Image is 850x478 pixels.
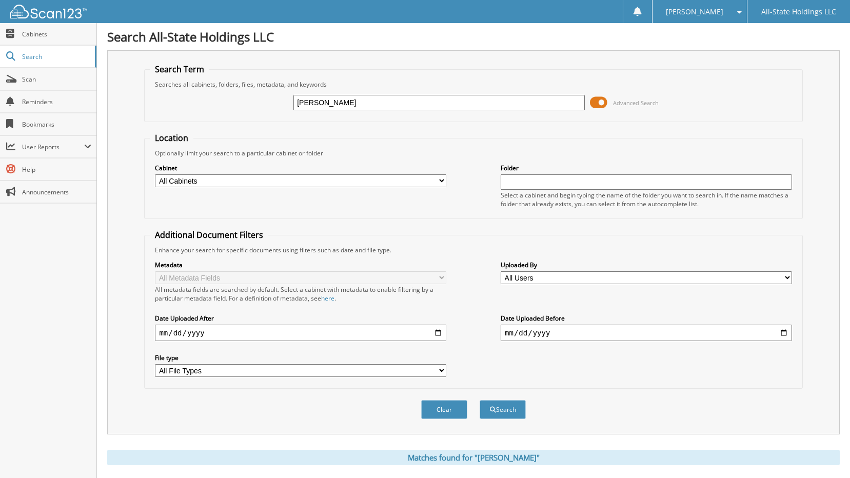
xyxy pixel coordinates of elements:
[155,164,446,172] label: Cabinet
[22,143,84,151] span: User Reports
[22,165,91,174] span: Help
[155,353,446,362] label: File type
[150,132,193,144] legend: Location
[22,97,91,106] span: Reminders
[480,400,526,419] button: Search
[150,246,797,254] div: Enhance your search for specific documents using filters such as date and file type.
[155,314,446,323] label: Date Uploaded After
[501,314,792,323] label: Date Uploaded Before
[155,261,446,269] label: Metadata
[150,149,797,157] div: Optionally limit your search to a particular cabinet or folder
[761,9,836,15] span: All-State Holdings LLC
[421,400,467,419] button: Clear
[150,80,797,89] div: Searches all cabinets, folders, files, metadata, and keywords
[10,5,87,18] img: scan123-logo-white.svg
[22,52,90,61] span: Search
[501,164,792,172] label: Folder
[501,325,792,341] input: end
[22,188,91,196] span: Announcements
[666,9,723,15] span: [PERSON_NAME]
[155,325,446,341] input: start
[107,28,840,45] h1: Search All-State Holdings LLC
[501,191,792,208] div: Select a cabinet and begin typing the name of the folder you want to search in. If the name match...
[613,99,659,107] span: Advanced Search
[321,294,334,303] a: here
[22,75,91,84] span: Scan
[155,285,446,303] div: All metadata fields are searched by default. Select a cabinet with metadata to enable filtering b...
[150,64,209,75] legend: Search Term
[501,261,792,269] label: Uploaded By
[107,450,840,465] div: Matches found for "[PERSON_NAME]"
[22,120,91,129] span: Bookmarks
[150,229,268,241] legend: Additional Document Filters
[22,30,91,38] span: Cabinets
